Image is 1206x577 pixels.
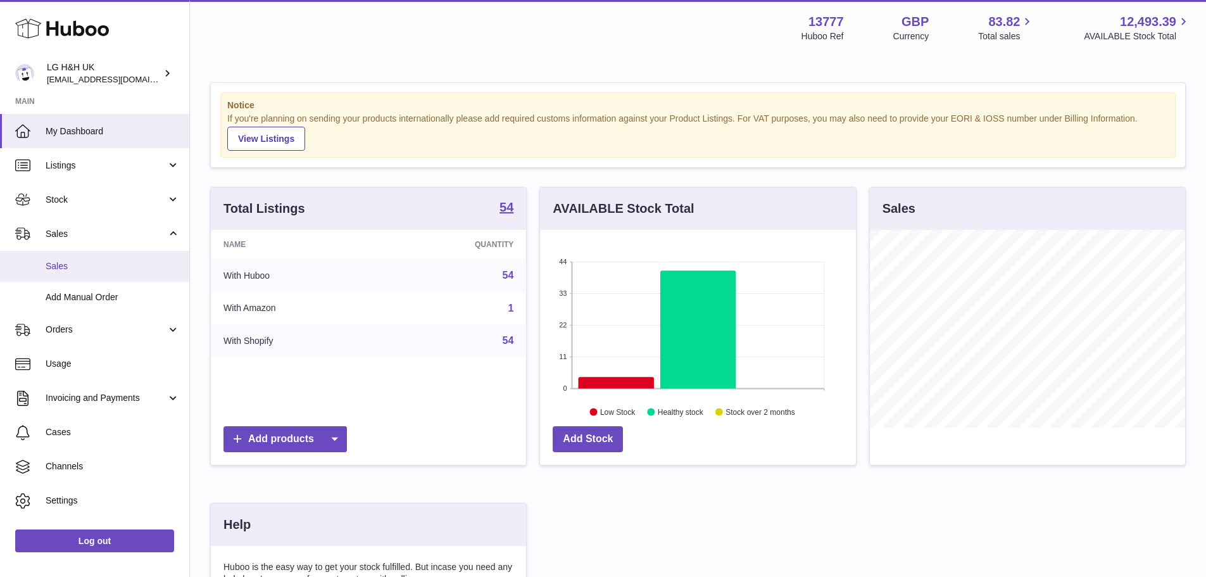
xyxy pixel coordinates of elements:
[46,160,166,172] span: Listings
[223,426,347,452] a: Add products
[46,291,180,303] span: Add Manual Order
[211,324,384,357] td: With Shopify
[988,13,1020,30] span: 83.82
[46,125,180,137] span: My Dashboard
[15,529,174,552] a: Log out
[46,228,166,240] span: Sales
[808,13,844,30] strong: 13777
[508,303,513,314] a: 1
[726,407,795,416] text: Stock over 2 months
[223,516,251,533] h3: Help
[658,407,704,416] text: Healthy stock
[1084,30,1191,42] span: AVAILABLE Stock Total
[46,426,180,438] span: Cases
[499,201,513,216] a: 54
[46,392,166,404] span: Invoicing and Payments
[553,200,694,217] h3: AVAILABLE Stock Total
[46,460,180,472] span: Channels
[883,200,915,217] h3: Sales
[553,426,623,452] a: Add Stock
[893,30,929,42] div: Currency
[46,324,166,336] span: Orders
[978,30,1034,42] span: Total sales
[227,127,305,151] a: View Listings
[227,99,1169,111] strong: Notice
[600,407,636,416] text: Low Stock
[46,260,180,272] span: Sales
[901,13,929,30] strong: GBP
[227,113,1169,151] div: If you're planning on sending your products internationally please add required customs informati...
[503,335,514,346] a: 54
[47,74,186,84] span: [EMAIL_ADDRESS][DOMAIN_NAME]
[560,353,567,360] text: 11
[978,13,1034,42] a: 83.82 Total sales
[503,270,514,281] a: 54
[384,230,527,259] th: Quantity
[211,292,384,325] td: With Amazon
[211,259,384,292] td: With Huboo
[801,30,844,42] div: Huboo Ref
[499,201,513,213] strong: 54
[46,495,180,507] span: Settings
[46,194,166,206] span: Stock
[1120,13,1176,30] span: 12,493.39
[15,64,34,83] img: veechen@lghnh.co.uk
[46,358,180,370] span: Usage
[563,384,567,392] text: 0
[560,289,567,297] text: 33
[560,258,567,265] text: 44
[1084,13,1191,42] a: 12,493.39 AVAILABLE Stock Total
[223,200,305,217] h3: Total Listings
[211,230,384,259] th: Name
[560,321,567,329] text: 22
[47,61,161,86] div: LG H&H UK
